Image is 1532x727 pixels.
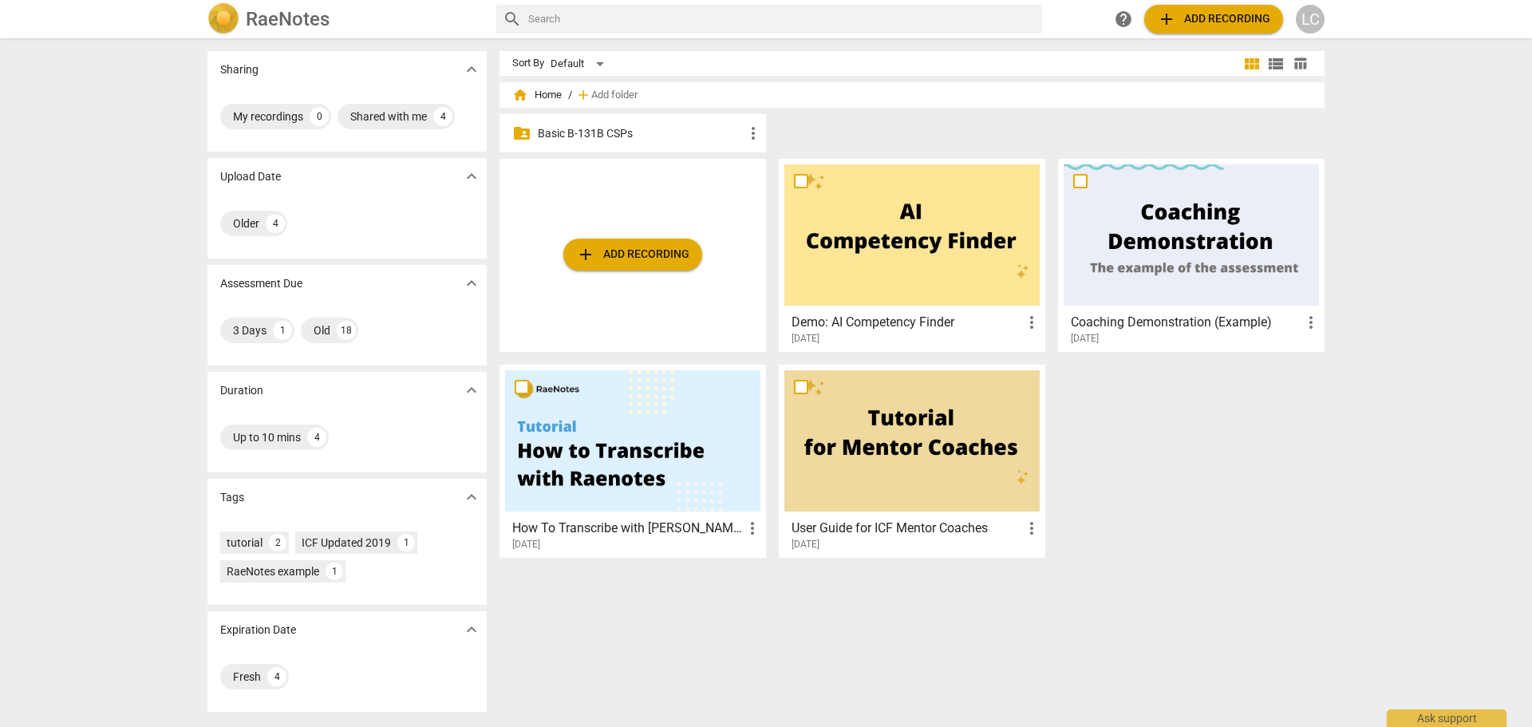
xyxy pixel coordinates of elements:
span: folder_shared [512,124,531,143]
button: Tile view [1240,52,1264,76]
button: Show more [460,618,484,642]
h3: User Guide for ICF Mentor Coaches [792,519,1022,538]
h3: Coaching Demonstration (Example) [1071,313,1301,332]
span: more_vert [1022,519,1041,538]
div: My recordings [233,109,303,124]
span: expand_more [462,274,481,293]
button: List view [1264,52,1288,76]
div: 18 [337,321,356,340]
div: 0 [310,107,329,126]
button: Upload [1144,5,1283,34]
div: Fresh [233,669,261,685]
span: expand_more [462,620,481,639]
span: [DATE] [792,332,819,346]
div: Up to 10 mins [233,429,301,445]
p: Tags [220,489,244,506]
span: Add folder [591,89,638,101]
button: LC [1296,5,1325,34]
p: Basic B-131B CSPs [538,125,744,142]
div: 1 [397,534,415,551]
p: Sharing [220,61,259,78]
span: [DATE] [512,538,540,551]
span: help [1114,10,1133,29]
div: 2 [269,534,286,551]
a: Demo: AI Competency Finder[DATE] [784,164,1040,345]
a: Coaching Demonstration (Example)[DATE] [1064,164,1319,345]
span: more_vert [743,519,762,538]
div: ICF Updated 2019 [302,535,391,551]
div: 4 [266,214,285,233]
div: Old [314,322,330,338]
span: add [576,245,595,264]
div: RaeNotes example [227,563,319,579]
span: / [568,89,572,101]
div: 4 [433,107,452,126]
span: expand_more [462,488,481,507]
h3: Demo: AI Competency Finder [792,313,1022,332]
a: LogoRaeNotes [207,3,484,35]
a: How To Transcribe with [PERSON_NAME][DATE] [505,370,760,551]
h3: How To Transcribe with RaeNotes [512,519,743,538]
span: Add recording [1157,10,1270,29]
span: table_chart [1293,56,1308,71]
span: [DATE] [1071,332,1099,346]
span: expand_more [462,167,481,186]
span: Add recording [576,245,689,264]
button: Show more [460,164,484,188]
span: search [503,10,522,29]
span: more_vert [1022,313,1041,332]
button: Show more [460,378,484,402]
span: [DATE] [792,538,819,551]
p: Assessment Due [220,275,302,292]
div: Older [233,215,259,231]
div: tutorial [227,535,263,551]
button: Table view [1288,52,1312,76]
button: Show more [460,57,484,81]
div: 1 [326,563,343,580]
div: Sort By [512,57,544,69]
span: more_vert [1301,313,1321,332]
input: Search [528,6,1036,32]
p: Expiration Date [220,622,296,638]
span: more_vert [744,124,763,143]
div: 4 [307,428,326,447]
span: add [575,87,591,103]
span: view_list [1266,54,1285,73]
a: User Guide for ICF Mentor Coaches[DATE] [784,370,1040,551]
span: home [512,87,528,103]
div: 4 [267,667,286,686]
img: Logo [207,3,239,35]
p: Duration [220,382,263,399]
span: Home [512,87,562,103]
h2: RaeNotes [246,8,330,30]
span: expand_more [462,381,481,400]
a: Help [1109,5,1138,34]
span: expand_more [462,60,481,79]
button: Show more [460,485,484,509]
div: Ask support [1387,709,1506,727]
button: Show more [460,271,484,295]
div: 3 Days [233,322,267,338]
div: Shared with me [350,109,427,124]
p: Upload Date [220,168,281,185]
div: Default [551,51,610,77]
span: add [1157,10,1176,29]
div: 1 [273,321,292,340]
button: Upload [563,239,702,271]
span: view_module [1242,54,1262,73]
